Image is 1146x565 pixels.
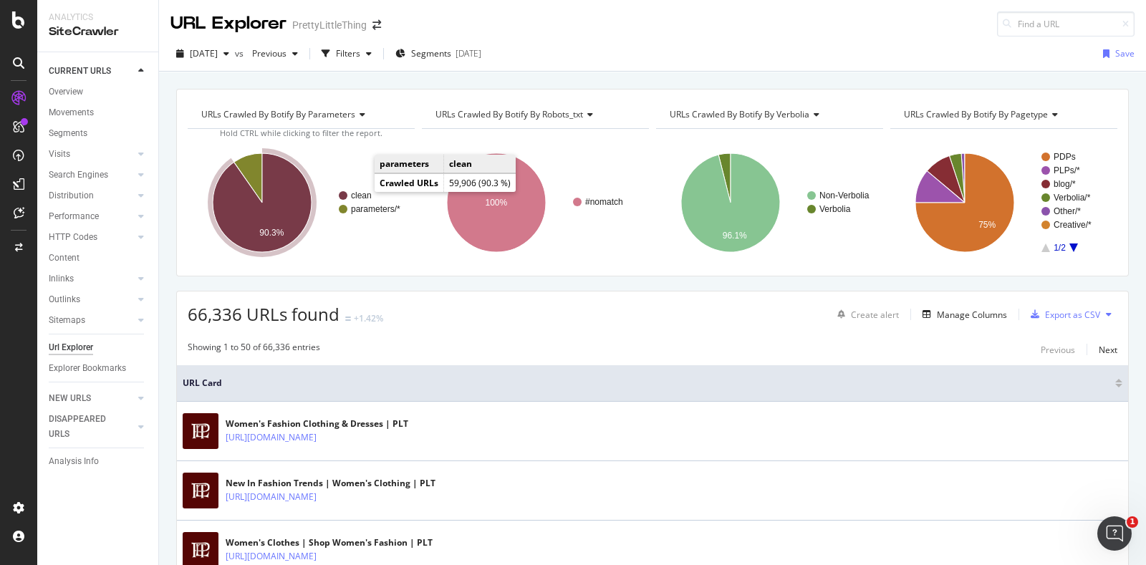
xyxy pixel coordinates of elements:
[422,140,649,265] svg: A chart.
[819,190,870,201] text: Non-Verbolia
[1097,516,1132,551] iframe: Intercom live chat
[49,188,134,203] a: Distribution
[49,292,80,307] div: Outlinks
[170,11,286,36] div: URL Explorer
[723,231,747,241] text: 96.1%
[49,230,134,245] a: HTTP Codes
[1054,165,1080,175] text: PLPs/*
[1054,243,1066,253] text: 1/2
[49,454,99,469] div: Analysis Info
[49,64,134,79] a: CURRENT URLS
[670,108,809,120] span: URLs Crawled By Botify By verbolia
[188,302,340,326] span: 66,336 URLs found
[1054,206,1081,216] text: Other/*
[832,303,899,326] button: Create alert
[235,47,246,59] span: vs
[49,209,99,224] div: Performance
[49,147,134,162] a: Visits
[49,313,134,328] a: Sitemaps
[49,391,91,406] div: NEW URLS
[49,271,74,286] div: Inlinks
[351,190,372,201] text: clean
[49,454,148,469] a: Analysis Info
[851,309,899,321] div: Create alert
[226,477,435,490] div: New In Fashion Trends | Women's Clothing | PLT
[226,549,317,564] a: [URL][DOMAIN_NAME]
[1045,309,1100,321] div: Export as CSV
[49,168,134,183] a: Search Engines
[49,340,148,355] a: Url Explorer
[1025,303,1100,326] button: Export as CSV
[201,108,355,120] span: URLs Crawled By Botify By parameters
[49,105,148,120] a: Movements
[49,188,94,203] div: Distribution
[49,105,94,120] div: Movements
[336,47,360,59] div: Filters
[226,536,433,549] div: Women's Clothes | Shop Women's Fashion | PLT
[49,361,148,376] a: Explorer Bookmarks
[997,11,1135,37] input: Find a URL
[1041,344,1075,356] div: Previous
[937,309,1007,321] div: Manage Columns
[433,103,636,126] h4: URLs Crawled By Botify By robots_txt
[49,313,85,328] div: Sitemaps
[486,198,508,208] text: 100%
[390,42,487,65] button: Segments[DATE]
[978,220,996,230] text: 75%
[226,430,317,445] a: [URL][DOMAIN_NAME]
[226,417,408,430] div: Women's Fashion Clothing & Dresses | PLT
[1041,341,1075,358] button: Previous
[1097,42,1135,65] button: Save
[1099,341,1117,358] button: Next
[345,317,351,321] img: Equal
[170,42,235,65] button: [DATE]
[456,47,481,59] div: [DATE]
[49,391,134,406] a: NEW URLS
[190,47,218,59] span: 2025 Sep. 12th
[49,84,148,100] a: Overview
[49,126,148,141] a: Segments
[49,11,147,24] div: Analytics
[49,292,134,307] a: Outlinks
[49,340,93,355] div: Url Explorer
[49,168,108,183] div: Search Engines
[585,197,623,207] text: #nomatch
[890,140,1117,265] svg: A chart.
[316,42,377,65] button: Filters
[259,228,284,238] text: 90.3%
[444,155,516,173] td: clean
[667,103,870,126] h4: URLs Crawled By Botify By verbolia
[49,24,147,40] div: SiteCrawler
[372,20,381,30] div: arrow-right-arrow-left
[183,473,218,508] img: main image
[198,103,402,126] h4: URLs Crawled By Botify By parameters
[1054,220,1092,230] text: Creative/*
[246,47,286,59] span: Previous
[656,140,883,265] svg: A chart.
[904,108,1048,120] span: URLs Crawled By Botify By pagetype
[292,18,367,32] div: PrettyLittleThing
[1127,516,1138,528] span: 1
[375,155,444,173] td: parameters
[49,209,134,224] a: Performance
[49,84,83,100] div: Overview
[246,42,304,65] button: Previous
[49,64,111,79] div: CURRENT URLS
[49,230,97,245] div: HTTP Codes
[1054,152,1076,162] text: PDPs
[49,126,87,141] div: Segments
[351,204,400,214] text: parameters/*
[1099,344,1117,356] div: Next
[1115,47,1135,59] div: Save
[183,377,1112,390] span: URL Card
[226,490,317,504] a: [URL][DOMAIN_NAME]
[375,174,444,193] td: Crawled URLs
[444,174,516,193] td: 59,906 (90.3 %)
[220,127,382,138] span: Hold CTRL while clicking to filter the report.
[188,341,320,358] div: Showing 1 to 50 of 66,336 entries
[411,47,451,59] span: Segments
[819,204,851,214] text: Verbolia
